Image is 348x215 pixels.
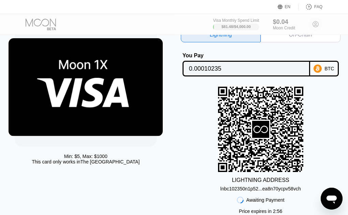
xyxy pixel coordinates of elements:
[232,177,289,183] div: LIGHTNING ADDRESS
[273,209,282,214] span: 2 : 56
[321,188,343,210] iframe: Button to launch messaging window
[221,25,251,29] div: $81.48 / $4,000.00
[181,53,340,76] div: You PayBTC
[209,31,232,38] div: Lightning
[213,18,259,30] div: Visa Monthly Spend Limit$81.48/$4,000.00
[220,183,301,191] div: lnbc102350n1p52...ea8n70ycpv58vch
[220,186,301,191] div: lnbc102350n1p52...ea8n70ycpv58vch
[239,209,282,214] div: Price expires in
[64,154,107,159] div: Min: $ 5 , Max: $ 1000
[314,4,322,9] div: FAQ
[324,66,334,71] div: BTC
[181,27,261,42] div: Lightning
[183,53,310,59] div: You Pay
[278,3,299,10] div: EN
[299,3,322,10] div: FAQ
[285,4,291,9] div: EN
[32,159,140,164] div: This card only works in The [GEOGRAPHIC_DATA]
[213,18,259,23] div: Visa Monthly Spend Limit
[289,31,312,38] div: On-Chain
[246,197,285,203] div: Awaiting Payment
[261,27,340,42] div: On-Chain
